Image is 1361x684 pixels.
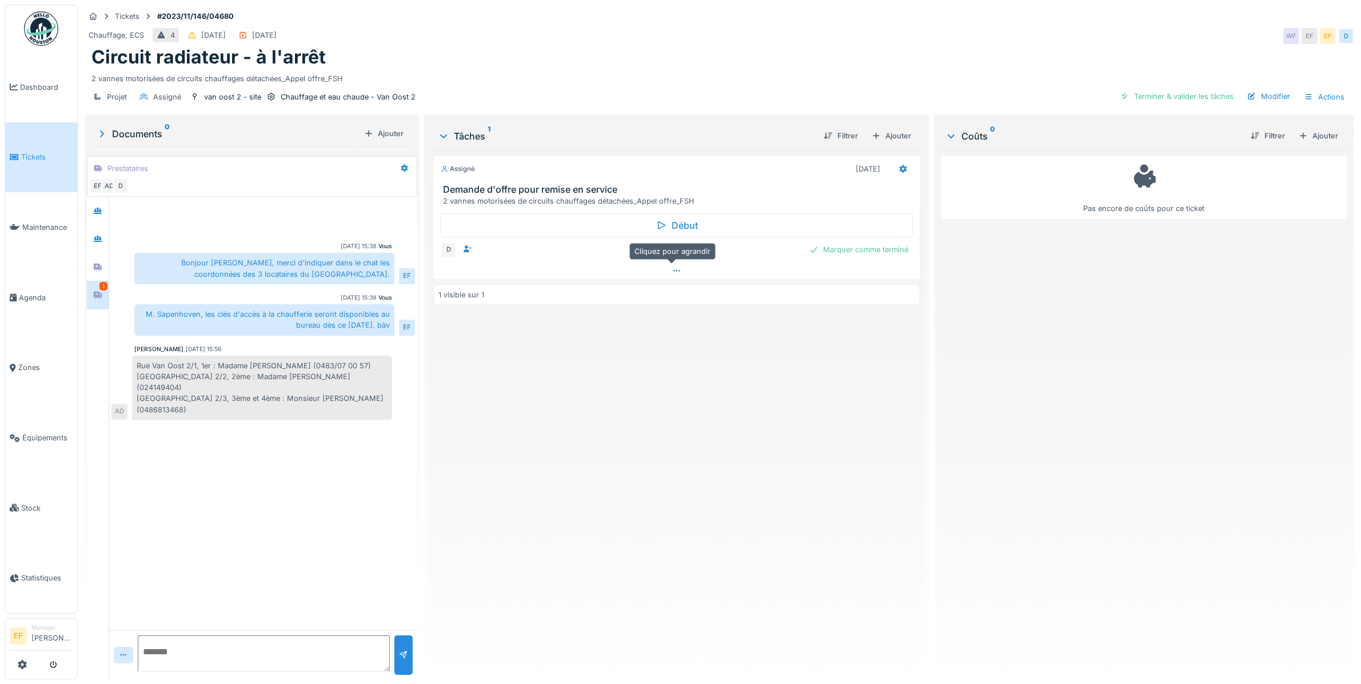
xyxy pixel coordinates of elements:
[441,242,457,258] div: D
[153,92,181,102] div: Assigné
[22,222,73,233] span: Maintenance
[31,623,73,648] li: [PERSON_NAME]
[113,178,129,194] div: D
[945,129,1242,143] div: Coûts
[948,161,1340,214] div: Pas encore de coûts pour ce ticket
[10,623,73,651] a: EF Manager[PERSON_NAME]
[438,289,484,300] div: 1 visible sur 1
[805,242,913,257] div: Marquer comme terminé
[204,92,261,102] div: van oost 2 - site
[90,178,106,194] div: EF
[24,11,58,46] img: Badge_color-CXgf-gQk.svg
[18,362,73,373] span: Zones
[990,129,995,143] sup: 0
[341,293,376,302] div: [DATE] 15:39
[132,356,392,420] div: Rue Van Oost 2/1, 1er : Madame [PERSON_NAME] (0483/07 00 57) [GEOGRAPHIC_DATA] 2/2, 2ème : Madame...
[10,627,27,645] li: EF
[134,345,183,353] div: [PERSON_NAME]
[20,82,73,93] span: Dashboard
[378,242,392,250] div: Vous
[21,503,73,514] span: Stock
[165,127,170,141] sup: 0
[441,213,913,237] div: Début
[5,263,77,333] a: Agenda
[5,122,77,193] a: Tickets
[1283,28,1299,44] div: WF
[867,128,916,144] div: Ajouter
[1320,28,1336,44] div: EF
[5,403,77,473] a: Équipements
[1299,89,1350,105] div: Actions
[31,623,73,632] div: Manager
[153,11,238,22] strong: #2023/11/146/04680
[170,30,175,41] div: 4
[107,163,148,174] div: Prestataires
[91,46,326,68] h1: Circuit radiateur - à l'arrêt
[89,30,144,41] div: Chauffage, ECS
[5,52,77,122] a: Dashboard
[5,192,77,263] a: Maintenance
[1338,28,1354,44] div: D
[91,69,1347,84] div: 2 vannes motorisées de circuits chauffages détachées_Appel offre_FSH
[99,282,107,291] div: 1
[5,543,77,614] a: Statistiques
[5,473,77,543] a: Stock
[1116,89,1238,104] div: Terminer & valider les tâches
[107,92,127,102] div: Projet
[443,184,915,195] h3: Demande d'offre pour remise en service
[438,129,815,143] div: Tâches
[360,126,408,141] div: Ajouter
[21,572,73,583] span: Statistiques
[96,127,360,141] div: Documents
[399,320,415,336] div: EF
[134,253,394,284] div: Bonjour [PERSON_NAME], merci d'indiquer dans le chat les coordonnées des 3 locataires du [GEOGRAP...
[399,268,415,284] div: EF
[488,129,490,143] sup: 1
[134,304,394,335] div: M. Sapenhoven, les clés d'accès à la chaufferie seront disponibles au bureau dès ce [DATE]. bàv
[19,292,73,303] span: Agenda
[378,293,392,302] div: Vous
[21,152,73,162] span: Tickets
[111,404,127,420] div: AD
[441,164,475,174] div: Assigné
[186,345,221,353] div: [DATE] 15:56
[5,333,77,403] a: Zones
[341,242,376,250] div: [DATE] 15:38
[1302,28,1318,44] div: EF
[1243,89,1295,104] div: Modifier
[101,178,117,194] div: AD
[281,92,416,102] div: Chauffage et eau chaude - Van Oost 2
[115,11,139,22] div: Tickets
[443,196,915,206] div: 2 vannes motorisées de circuits chauffages détachées_Appel offre_FSH
[1246,128,1290,144] div: Filtrer
[1294,128,1343,144] div: Ajouter
[201,30,226,41] div: [DATE]
[629,243,716,260] div: Cliquez pour agrandir
[22,432,73,443] span: Équipements
[252,30,277,41] div: [DATE]
[819,128,863,144] div: Filtrer
[856,164,880,174] div: [DATE]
